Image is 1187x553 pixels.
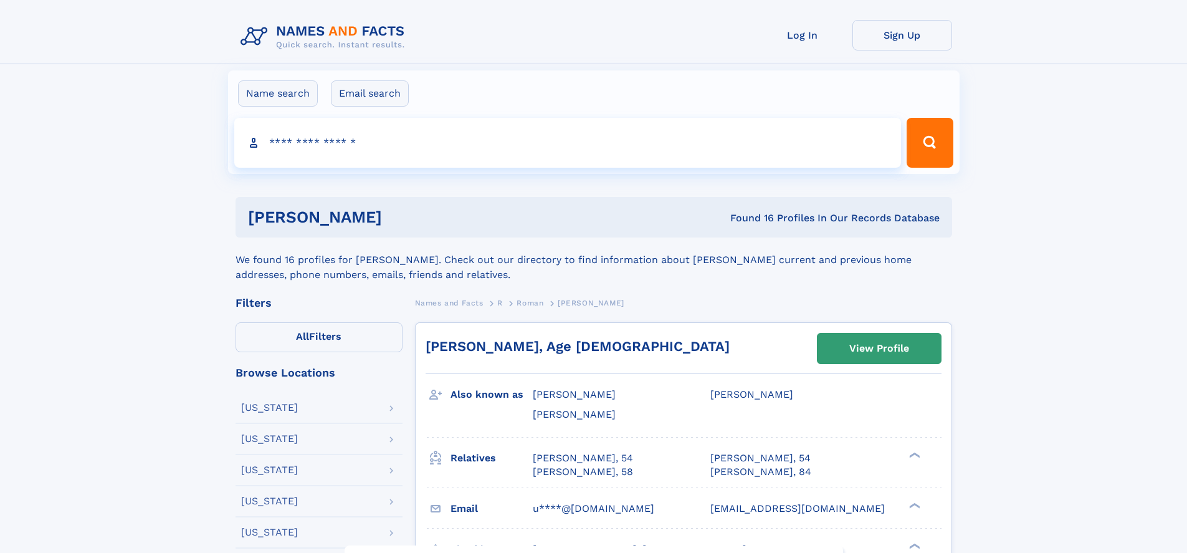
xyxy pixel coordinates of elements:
a: [PERSON_NAME], 58 [533,465,633,479]
h3: Email [450,498,533,519]
input: search input [234,118,902,168]
div: We found 16 profiles for [PERSON_NAME]. Check out our directory to find information about [PERSON... [236,238,952,282]
label: Name search [238,80,318,107]
div: [US_STATE] [241,527,298,537]
span: Roman [517,299,543,307]
span: [PERSON_NAME] [558,299,624,307]
a: View Profile [818,334,941,363]
div: ❯ [906,542,921,550]
a: R [497,295,503,310]
h3: Relatives [450,448,533,469]
div: [US_STATE] [241,434,298,444]
span: [PERSON_NAME] [533,388,616,400]
span: [EMAIL_ADDRESS][DOMAIN_NAME] [710,503,885,514]
div: ❯ [906,451,921,459]
a: Sign Up [852,20,952,50]
div: View Profile [849,334,909,363]
div: Filters [236,297,403,309]
a: [PERSON_NAME], 54 [533,451,633,465]
label: Email search [331,80,409,107]
h3: Also known as [450,384,533,405]
span: R [497,299,503,307]
div: [US_STATE] [241,496,298,506]
a: Names and Facts [415,295,484,310]
div: [US_STATE] [241,465,298,475]
span: [PERSON_NAME] [710,388,793,400]
span: All [296,330,309,342]
h1: [PERSON_NAME] [248,209,556,225]
span: [PERSON_NAME] [533,408,616,420]
a: [PERSON_NAME], Age [DEMOGRAPHIC_DATA] [426,339,730,354]
div: [US_STATE] [241,403,298,413]
div: ❯ [906,501,921,509]
a: [PERSON_NAME], 54 [710,451,811,465]
label: Filters [236,322,403,352]
div: Browse Locations [236,367,403,378]
a: Log In [753,20,852,50]
div: Found 16 Profiles In Our Records Database [556,211,940,225]
a: Roman [517,295,543,310]
a: [PERSON_NAME], 84 [710,465,811,479]
img: Logo Names and Facts [236,20,415,54]
button: Search Button [907,118,953,168]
